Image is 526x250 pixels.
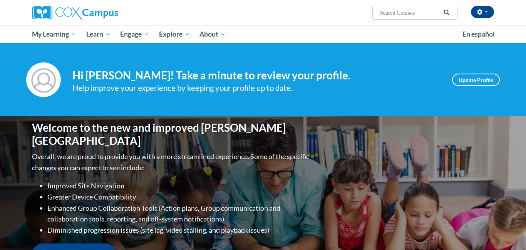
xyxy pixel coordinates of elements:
[199,30,226,39] span: About
[86,30,111,39] span: Learn
[20,25,506,43] div: Main menu
[195,25,231,43] a: About
[72,82,441,94] div: Help improve your experience by keeping your profile up to date.
[120,30,149,39] span: Engage
[47,203,311,225] li: Enhanced Group Collaboration Tools (Action plans, Group communication and collaboration tools, re...
[32,6,118,20] img: Cox Campus
[26,62,61,97] img: Profile Image
[32,151,311,173] p: Overall, we are proud to provide you with a more streamlined experience. Some of the specific cha...
[441,8,452,17] button: Search
[452,74,500,86] a: Update Profile
[159,30,190,39] span: Explore
[115,25,154,43] a: Engage
[457,26,500,42] a: En español
[81,25,116,43] a: Learn
[72,69,441,82] h4: Hi [PERSON_NAME]! Take a minute to review your profile.
[379,8,441,17] input: Search Courses
[27,25,81,43] a: My Learning
[462,30,495,38] span: En español
[32,121,311,147] h1: Welcome to the new and improved [PERSON_NAME][GEOGRAPHIC_DATA]
[32,30,76,39] span: My Learning
[47,191,311,203] li: Greater Device Compatibility
[154,25,195,43] a: Explore
[32,6,178,20] a: Cox Campus
[47,180,311,191] li: Improved Site Navigation
[471,6,494,18] button: Account Settings
[47,225,311,236] li: Diminished progression issues (site lag, video stalling, and playback issues)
